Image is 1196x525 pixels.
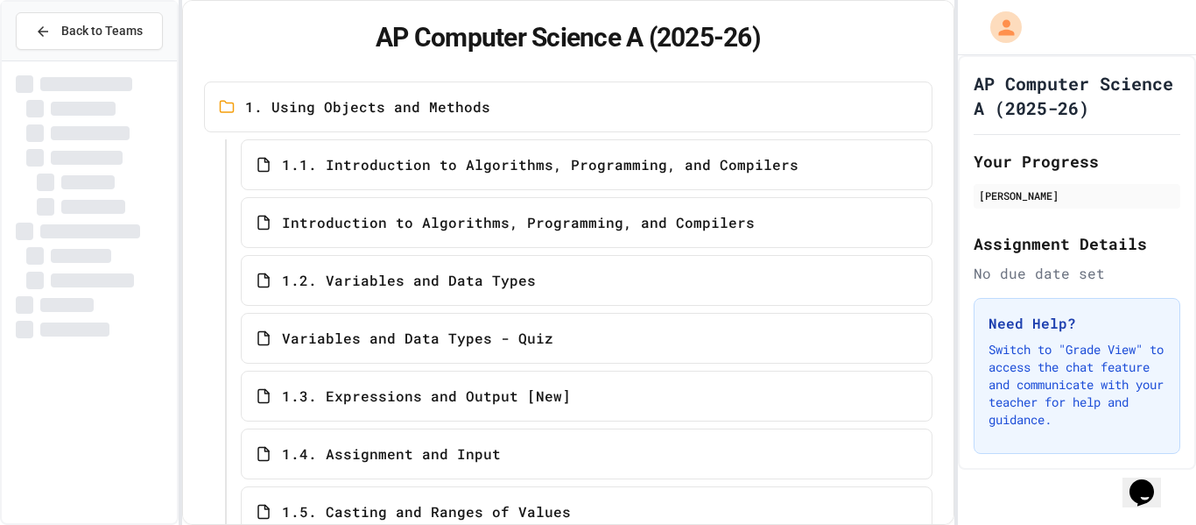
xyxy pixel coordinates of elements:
[974,231,1180,256] h2: Assignment Details
[282,212,755,233] span: Introduction to Algorithms, Programming, and Compilers
[988,341,1165,429] p: Switch to "Grade View" to access the chat feature and communicate with your teacher for help and ...
[282,154,799,175] span: 1.1. Introduction to Algorithms, Programming, and Compilers
[204,22,933,53] h1: AP Computer Science A (2025-26)
[241,197,933,248] a: Introduction to Algorithms, Programming, and Compilers
[241,255,933,306] a: 1.2. Variables and Data Types
[282,270,536,291] span: 1.2. Variables and Data Types
[241,429,933,479] a: 1.4. Assignment and Input
[61,22,143,40] span: Back to Teams
[241,139,933,190] a: 1.1. Introduction to Algorithms, Programming, and Compilers
[974,71,1180,120] h1: AP Computer Science A (2025-26)
[282,501,571,522] span: 1.5. Casting and Ranges of Values
[245,96,490,117] span: 1. Using Objects and Methods
[979,188,1175,203] div: [PERSON_NAME]
[282,443,501,465] span: 1.4. Assignment and Input
[974,263,1180,284] div: No due date set
[241,371,933,422] a: 1.3. Expressions and Output [New]
[282,386,571,407] span: 1.3. Expressions and Output [New]
[974,149,1180,174] h2: Your Progress
[1122,455,1178,507] iframe: chat widget
[972,7,1026,47] div: My Account
[282,328,553,349] span: Variables and Data Types - Quiz
[16,12,163,50] button: Back to Teams
[988,313,1165,334] h3: Need Help?
[241,313,933,364] a: Variables and Data Types - Quiz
